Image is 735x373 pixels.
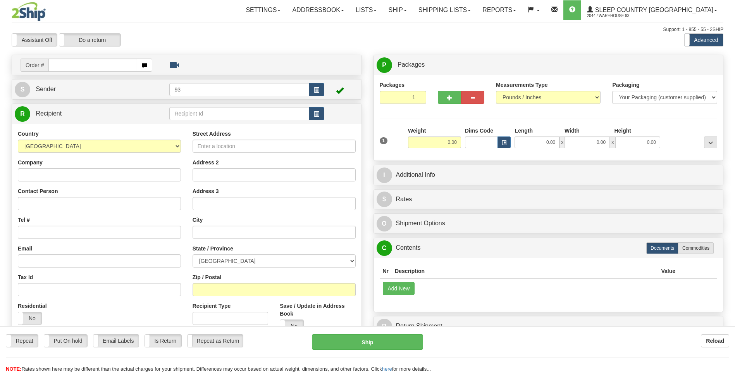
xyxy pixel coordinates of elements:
[18,273,33,281] label: Tax Id
[59,34,120,46] label: Do a return
[286,0,350,20] a: Addressbook
[477,0,522,20] a: Reports
[240,0,286,20] a: Settings
[193,159,219,166] label: Address 2
[169,83,309,96] input: Sender Id
[382,0,412,20] a: Ship
[465,127,493,135] label: Dims Code
[610,136,615,148] span: x
[12,2,46,21] img: logo2044.jpg
[350,0,382,20] a: Lists
[169,107,309,120] input: Recipient Id
[380,264,392,278] th: Nr
[408,127,426,135] label: Weight
[193,130,231,138] label: Street Address
[658,264,678,278] th: Value
[15,81,169,97] a: S Sender
[701,334,729,347] button: Reload
[15,106,30,122] span: R
[587,12,645,20] span: 2044 / Warehouse 93
[280,320,303,332] label: No
[380,81,405,89] label: Packages
[18,302,47,310] label: Residential
[382,366,392,372] a: here
[193,216,203,224] label: City
[193,302,231,310] label: Recipient Type
[12,34,57,46] label: Assistant Off
[312,334,423,350] button: Ship
[685,34,723,46] label: Advanced
[15,82,30,97] span: S
[377,192,721,207] a: $Rates
[6,335,38,347] label: Repeat
[93,335,139,347] label: Email Labels
[193,273,222,281] label: Zip / Postal
[614,127,631,135] label: Height
[18,216,30,224] label: Tel #
[6,366,21,372] span: NOTE:
[704,136,717,148] div: ...
[15,106,152,122] a: R Recipient
[377,216,721,231] a: OShipment Options
[383,282,415,295] button: Add New
[398,61,425,68] span: Packages
[380,137,388,144] span: 1
[193,187,219,195] label: Address 3
[377,57,392,73] span: P
[18,159,43,166] label: Company
[193,140,356,153] input: Enter a location
[145,335,181,347] label: Is Return
[593,7,713,13] span: Sleep Country [GEOGRAPHIC_DATA]
[18,187,58,195] label: Contact Person
[21,59,48,72] span: Order #
[565,127,580,135] label: Width
[36,110,62,117] span: Recipient
[377,319,392,334] span: R
[706,338,724,344] b: Reload
[717,147,734,226] iframe: chat widget
[377,240,392,256] span: C
[377,168,392,183] span: I
[280,302,355,318] label: Save / Update in Address Book
[392,264,658,278] th: Description
[377,57,721,73] a: P Packages
[377,192,392,207] span: $
[36,86,56,92] span: Sender
[377,240,721,256] a: CContents
[612,81,639,89] label: Packaging
[18,130,39,138] label: Country
[413,0,477,20] a: Shipping lists
[12,26,723,33] div: Support: 1 - 855 - 55 - 2SHIP
[18,245,32,252] label: Email
[581,0,723,20] a: Sleep Country [GEOGRAPHIC_DATA] 2044 / Warehouse 93
[193,245,233,252] label: State / Province
[646,242,678,254] label: Documents
[18,312,41,325] label: No
[496,81,548,89] label: Measurements Type
[559,136,565,148] span: x
[515,127,533,135] label: Length
[377,216,392,231] span: O
[377,318,721,334] a: RReturn Shipment
[188,335,243,347] label: Repeat as Return
[44,335,87,347] label: Put On hold
[678,242,714,254] label: Commodities
[377,167,721,183] a: IAdditional Info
